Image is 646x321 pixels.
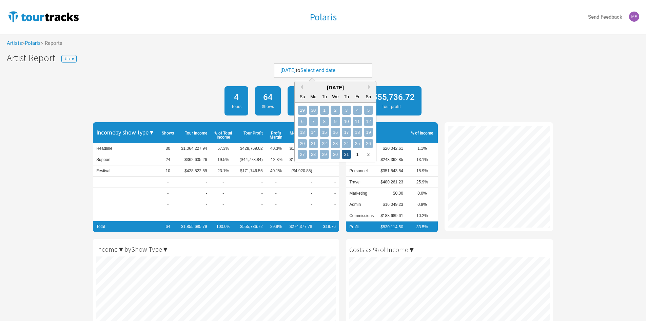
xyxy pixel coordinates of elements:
td: 13.1% [407,154,438,165]
td: - [316,188,339,199]
td: 10.2% [407,210,438,221]
th: Tour Income [177,122,210,143]
td: - [158,176,177,188]
td: $188,689.61 [377,210,407,221]
td: Admin [346,199,377,210]
div: Sa [364,92,373,101]
td: $351,543.54 [377,165,407,176]
td: - [177,188,210,199]
td: - [316,176,339,188]
td: Profit [346,221,377,232]
div: Choose Friday, July 11th, 2025 [353,117,362,126]
div: Choose Wednesday, July 9th, 2025 [331,117,340,126]
td: Headline [93,143,158,154]
td: - [177,176,210,188]
td: $16,049.23 [377,199,407,210]
td: Commissions [346,210,377,221]
span: > [22,41,41,46]
div: Tu [320,92,329,101]
div: Choose Thursday, July 10th, 2025 [342,117,351,126]
th: % of Income [407,122,438,143]
button: Share [61,55,77,63]
div: Choose Friday, July 25th, 2025 [353,139,362,148]
td: $362,635.26 [177,154,210,165]
div: $555,736.72 [368,93,415,101]
span: ($44,778.84) [240,157,263,162]
span: - [275,191,277,196]
button: Next Month [368,85,373,89]
td: $480,261.23 [377,176,407,188]
div: Choose Saturday, July 5th, 2025 [364,106,373,115]
div: Choose Monday, July 28th, 2025 [309,150,318,159]
div: Choose Thursday, July 3rd, 2025 [342,106,351,115]
div: Choose Friday, July 18th, 2025 [353,128,362,137]
td: 25.9% [407,176,438,188]
td: $19.76 [316,221,339,232]
td: 19.5% [211,154,236,165]
th: Profit Margin [266,122,286,143]
h1: Polaris [310,11,337,23]
div: Choose Saturday, July 26th, 2025 [364,139,373,148]
div: Choose Thursday, July 31st, 2025 [342,150,351,159]
button: Previous Month [298,85,303,89]
span: - [275,180,277,184]
span: - [261,180,263,184]
td: 1.1% [407,143,438,154]
div: Choose Thursday, July 24th, 2025 [342,139,351,148]
div: Choose Sunday, July 27th, 2025 [298,150,307,159]
td: - [286,188,316,199]
td: Personnel [346,165,377,176]
td: 30 [158,143,177,154]
td: $428,822.59 [177,165,210,176]
span: Costs as % of Income [349,245,408,254]
td: 0.9% [407,199,438,210]
span: 40.3% [270,146,282,151]
h3: Income by show type [96,129,155,136]
div: [DATE] [295,84,376,91]
span: ▼ [149,128,155,136]
td: 64 [158,221,177,232]
img: TourTracks [7,10,80,23]
div: Choose Sunday, July 13th, 2025 [298,128,307,137]
a: Polaris [310,12,337,22]
div: Choose Wednesday, July 2nd, 2025 [331,106,340,115]
div: Choose Wednesday, July 23rd, 2025 [331,139,340,148]
td: $100,592.46 [286,154,316,165]
td: 23.1% [211,165,236,176]
td: - [316,199,339,210]
td: - [158,199,177,210]
strong: Send Feedback [588,14,622,20]
td: $20,042.61 [377,143,407,154]
div: We [331,92,340,101]
td: Travel [346,176,377,188]
td: 57.3% [211,143,236,154]
div: Tour profit [368,105,415,109]
div: Th [342,92,351,101]
div: Mo [309,92,318,101]
span: - [261,191,263,196]
div: Choose Monday, July 7th, 2025 [309,117,318,126]
span: -12.3% [270,157,282,162]
td: 10 [158,165,177,176]
div: Choose Tuesday, July 22nd, 2025 [320,139,329,148]
th: % of Total Income [211,122,236,143]
td: Marketing [346,188,377,199]
span: ▼ [118,245,124,253]
td: 18.9% [407,165,438,176]
td: Festival [93,165,158,176]
div: Tours [231,105,241,109]
h1: Artist Report [7,53,646,63]
td: 24 [158,154,177,165]
td: - [177,199,210,210]
td: - [286,176,316,188]
span: - [261,202,263,207]
td: 33.5% [407,221,438,232]
td: - [158,188,177,199]
span: - [275,202,277,207]
td: $830,114.50 [377,221,407,232]
span: to [296,67,300,74]
td: Total [93,221,158,232]
div: 4 [231,93,241,101]
img: Melanie [629,12,639,22]
div: Choose Friday, July 4th, 2025 [353,106,362,115]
